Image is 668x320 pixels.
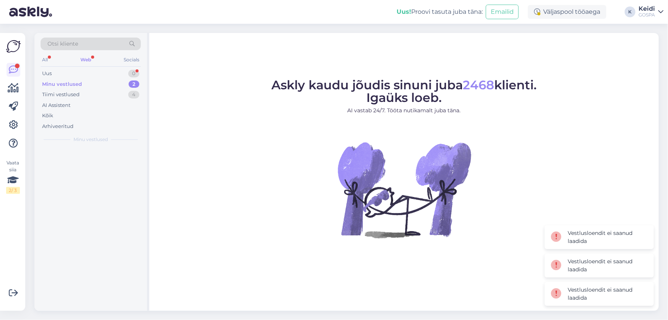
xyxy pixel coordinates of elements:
[463,77,494,92] span: 2468
[122,55,141,65] div: Socials
[397,8,411,15] b: Uus!
[6,39,21,54] img: Askly Logo
[568,286,648,302] div: Vestlusloendit ei saanud laadida
[47,40,78,48] span: Otsi kliente
[128,91,139,98] div: 4
[639,12,655,18] div: GOSPA
[639,6,663,18] a: KeidiGOSPA
[6,187,20,194] div: 2 / 3
[639,6,655,12] div: Keidi
[42,102,70,109] div: AI Assistent
[42,91,80,98] div: Tiimi vestlused
[528,5,606,19] div: Väljaspool tööaega
[42,112,53,120] div: Kõik
[128,70,139,77] div: 0
[568,258,648,274] div: Vestlusloendit ei saanud laadida
[42,123,73,130] div: Arhiveeritud
[6,159,20,194] div: Vaata siia
[397,7,483,16] div: Proovi tasuta juba täna:
[79,55,93,65] div: Web
[335,121,473,259] img: No Chat active
[73,136,108,143] span: Minu vestlused
[42,70,52,77] div: Uus
[41,55,49,65] div: All
[271,107,537,115] p: AI vastab 24/7. Tööta nutikamalt juba täna.
[625,7,635,17] div: K
[568,229,648,245] div: Vestlusloendit ei saanud laadida
[271,77,537,105] span: Askly kaudu jõudis sinuni juba klienti. Igaüks loeb.
[486,5,519,19] button: Emailid
[129,80,139,88] div: 2
[42,80,82,88] div: Minu vestlused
